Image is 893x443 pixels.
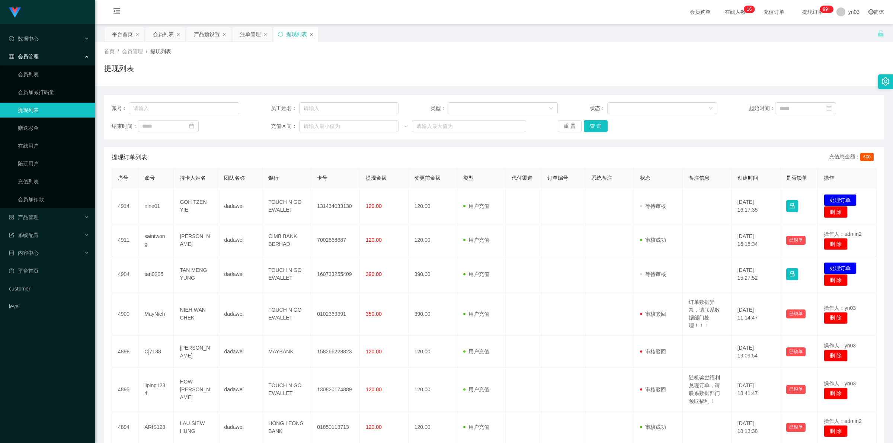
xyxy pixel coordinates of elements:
span: / [118,48,119,54]
span: 团队名称 [224,175,245,181]
span: 充值区间： [271,122,299,130]
span: 390.00 [366,271,382,277]
td: 随机奖励福利兑现订单，请联系数据部门领取福利！ [683,368,732,411]
a: 图标: dashboard平台首页 [9,263,89,278]
td: Cj7138 [138,336,174,368]
span: 备注信息 [689,175,710,181]
td: 订单数据异常，请联系数据部门处理！！！ [683,292,732,336]
td: 4914 [112,188,138,224]
button: 图标: lock [786,200,798,212]
td: dadawei [218,368,262,411]
span: 等待审核 [640,203,666,209]
td: dadawei [218,188,262,224]
td: 0102363391 [311,292,360,336]
span: 创建时间 [737,175,758,181]
i: 图标: sync [278,32,283,37]
span: 120.00 [366,203,382,209]
button: 删 除 [824,238,848,250]
span: 类型： [431,105,448,112]
p: 6 [749,6,752,13]
input: 请输入 [129,102,239,114]
span: 充值订单 [760,9,788,15]
span: 120.00 [366,237,382,243]
td: liping1234 [138,368,174,411]
i: 图标: close [309,32,314,37]
span: 操作人：yn03 [824,343,856,349]
span: 系统配置 [9,232,39,238]
span: 在线人数 [721,9,749,15]
td: 158266228823 [311,336,360,368]
span: 系统备注 [591,175,612,181]
td: 7002668687 [311,224,360,256]
span: 首页 [104,48,115,54]
span: 卡号 [317,175,327,181]
span: 起始时间： [749,105,775,112]
i: 图标: calendar [189,123,194,129]
i: 图标: close [263,32,268,37]
td: TOUCH N GO EWALLET [262,292,311,336]
button: 删 除 [824,425,848,437]
button: 图标: lock [786,268,798,280]
i: 图标: menu-fold [104,0,129,24]
span: 账号： [112,105,129,112]
span: 120.00 [366,424,382,430]
span: 审核驳回 [640,311,666,317]
img: logo.9652507e.png [9,7,21,18]
span: 提现列表 [150,48,171,54]
a: 会员加减打码量 [18,85,89,100]
td: dadawei [218,256,262,292]
td: [DATE] 19:09:54 [732,336,780,368]
span: 变更前金额 [415,175,441,181]
td: [DATE] 18:41:47 [732,368,780,411]
td: TOUCH N GO EWALLET [262,256,311,292]
i: 图标: setting [881,77,890,86]
td: 120.00 [409,368,457,411]
sup: 313 [820,6,833,13]
td: [DATE] 11:14:47 [732,292,780,336]
td: nine01 [138,188,174,224]
td: 390.00 [409,292,457,336]
sup: 16 [744,6,755,13]
i: 图标: close [135,32,140,37]
a: 提现列表 [18,103,89,118]
span: 会员管理 [9,54,39,60]
i: 图标: check-circle-o [9,36,14,41]
td: [DATE] 15:27:52 [732,256,780,292]
span: 账号 [144,175,155,181]
div: 充值总金额： [829,153,877,162]
span: 操作人：admin2 [824,231,862,237]
td: saintwong [138,224,174,256]
span: 审核成功 [640,424,666,430]
td: dadawei [218,292,262,336]
button: 处理订单 [824,194,857,206]
i: 图标: form [9,232,14,238]
p: 1 [747,6,749,13]
td: 160733255409 [311,256,360,292]
td: 120.00 [409,188,457,224]
td: 390.00 [409,256,457,292]
td: [DATE] 16:15:34 [732,224,780,256]
span: 银行 [268,175,279,181]
a: 赠送彩金 [18,121,89,135]
span: 用户充值 [463,386,489,392]
a: level [9,299,89,314]
td: 120.00 [409,336,457,368]
a: 在线用户 [18,138,89,153]
button: 已锁单 [786,385,806,394]
span: 提现订单列表 [112,153,147,162]
span: 提现订单 [798,9,827,15]
span: 审核驳回 [640,386,666,392]
span: 600 [860,153,874,161]
i: 图标: down [708,106,713,111]
span: 代付渠道 [512,175,532,181]
span: 120.00 [366,349,382,354]
td: tan0205 [138,256,174,292]
td: dadawei [218,336,262,368]
a: 会员加扣款 [18,192,89,207]
button: 删 除 [824,388,848,399]
span: 用户充值 [463,349,489,354]
span: 数据中心 [9,36,39,42]
td: 4911 [112,224,138,256]
i: 图标: calendar [826,106,832,111]
button: 已锁单 [786,423,806,432]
